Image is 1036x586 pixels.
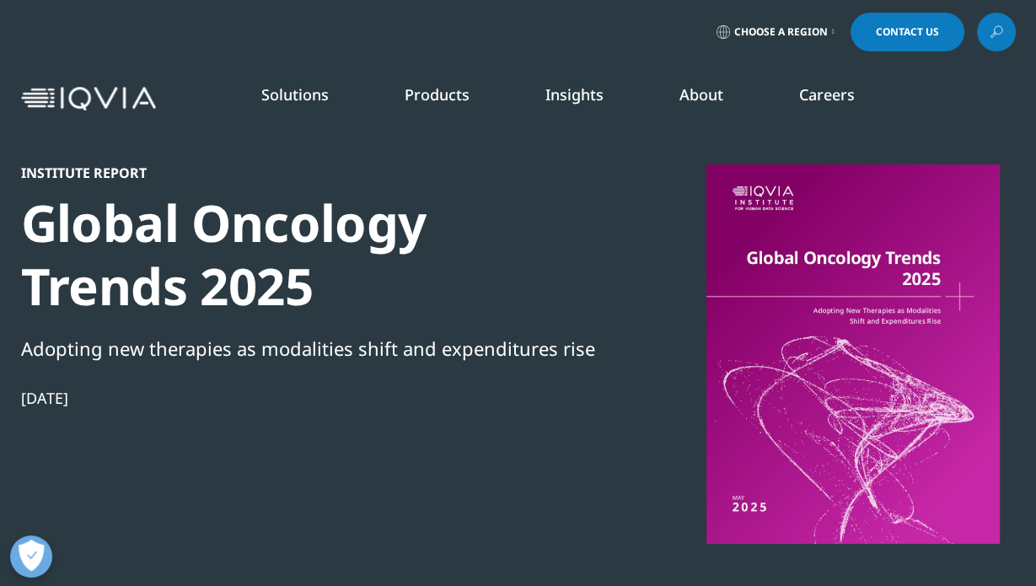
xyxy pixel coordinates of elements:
div: [DATE] [21,388,599,408]
a: Products [405,84,470,105]
span: Choose a Region [734,25,828,39]
div: Adopting new therapies as modalities shift and expenditures rise [21,334,599,363]
nav: Primary [163,59,1016,138]
a: About [679,84,723,105]
span: Contact Us [876,27,939,37]
img: IQVIA Healthcare Information Technology and Pharma Clinical Research Company [21,87,156,111]
a: Contact Us [851,13,964,51]
div: Institute Report [21,164,599,181]
a: Careers [799,84,855,105]
a: Solutions [261,84,329,105]
button: Open Preferences [10,535,52,578]
a: Insights [545,84,604,105]
div: Global Oncology Trends 2025 [21,191,599,318]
